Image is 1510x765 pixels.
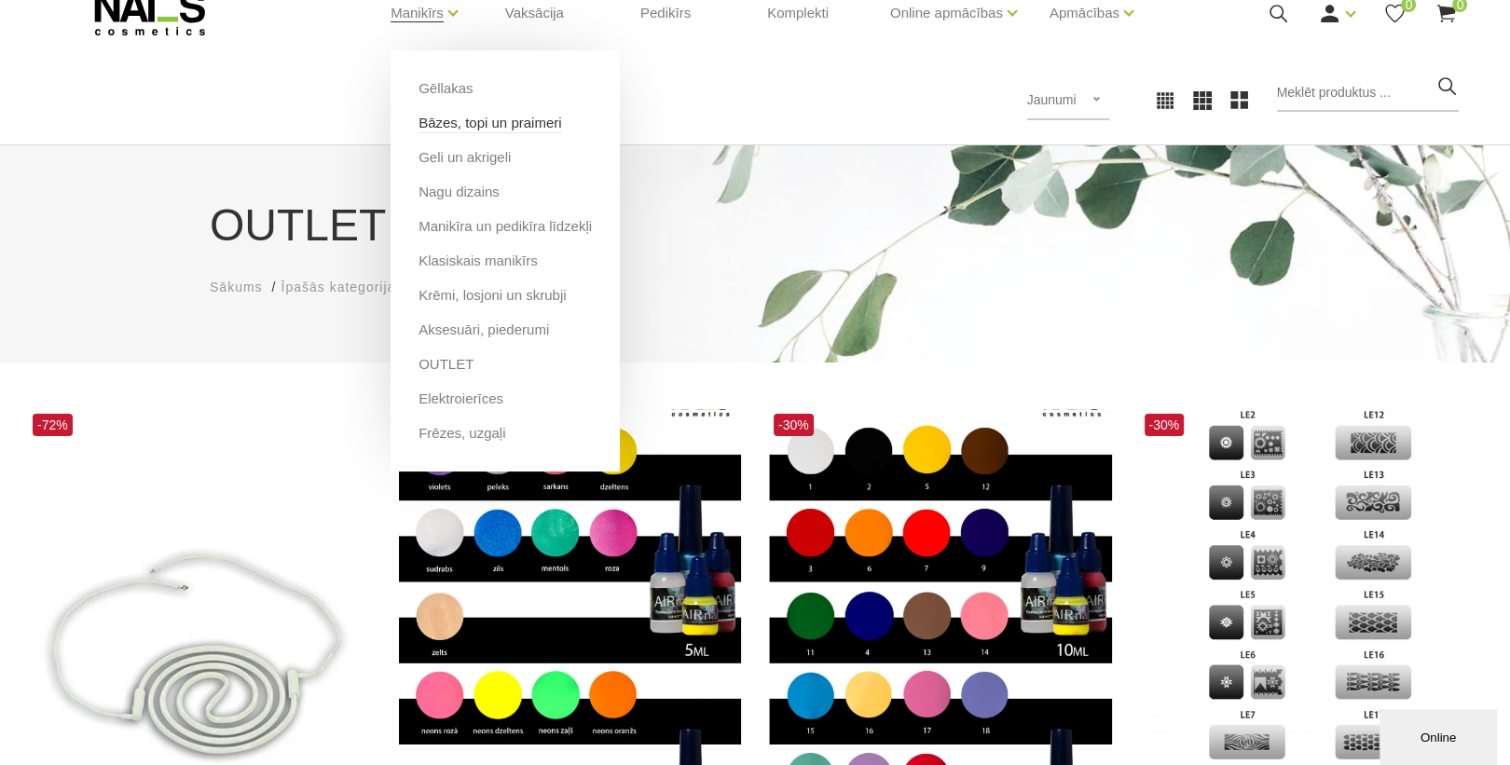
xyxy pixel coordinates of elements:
a: Manikīra un pedikīra līdzekļi [419,216,592,237]
h1: OUTLET [210,192,1300,259]
a: Īpašās kategorijas [281,278,403,297]
span: -30% [1145,414,1185,436]
input: Meklēt produktus ... [1277,75,1459,112]
a: 0 [1434,2,1458,25]
span: Īpašās kategorijas [281,280,403,294]
a: Klasiskais manikīrs [419,251,538,271]
span: Jaunumi [1027,92,1077,107]
a: Aksesuāri, piederumi [419,320,549,340]
a: Krēmi, losjoni un skrubji [419,285,566,306]
span: -30% [774,414,814,436]
a: Gēllakas [419,78,473,99]
a: Frēzes, uzgaļi [419,423,505,444]
span: -72% [33,414,73,436]
a: Bāzes, topi un praimeri [419,113,561,133]
a: OUTLET [419,354,474,375]
a: Nagu dizains [419,182,500,202]
a: Sākums [210,278,263,297]
iframe: chat widget [1380,705,1501,765]
a: Geli un akrigeli [419,147,511,168]
a: Elektroierīces [419,389,503,409]
a: 0 [1383,2,1407,25]
span: Sākums [210,280,263,294]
